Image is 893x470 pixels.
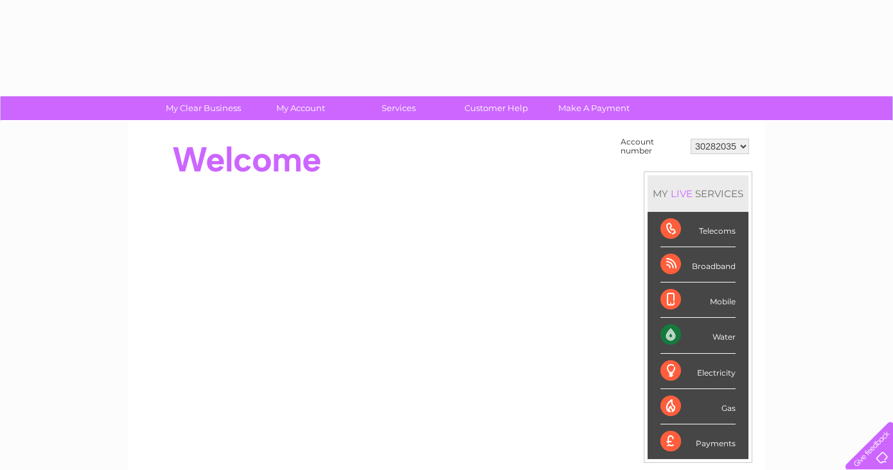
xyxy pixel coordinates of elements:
div: MY SERVICES [648,175,748,212]
a: Services [346,96,452,120]
a: My Account [248,96,354,120]
a: My Clear Business [150,96,256,120]
td: Account number [617,134,687,159]
div: Telecoms [660,212,736,247]
div: Broadband [660,247,736,283]
div: Mobile [660,283,736,318]
a: Customer Help [443,96,549,120]
div: Payments [660,424,736,459]
a: Make A Payment [541,96,647,120]
div: LIVE [668,187,695,200]
div: Electricity [660,354,736,389]
div: Water [660,318,736,353]
div: Gas [660,389,736,424]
